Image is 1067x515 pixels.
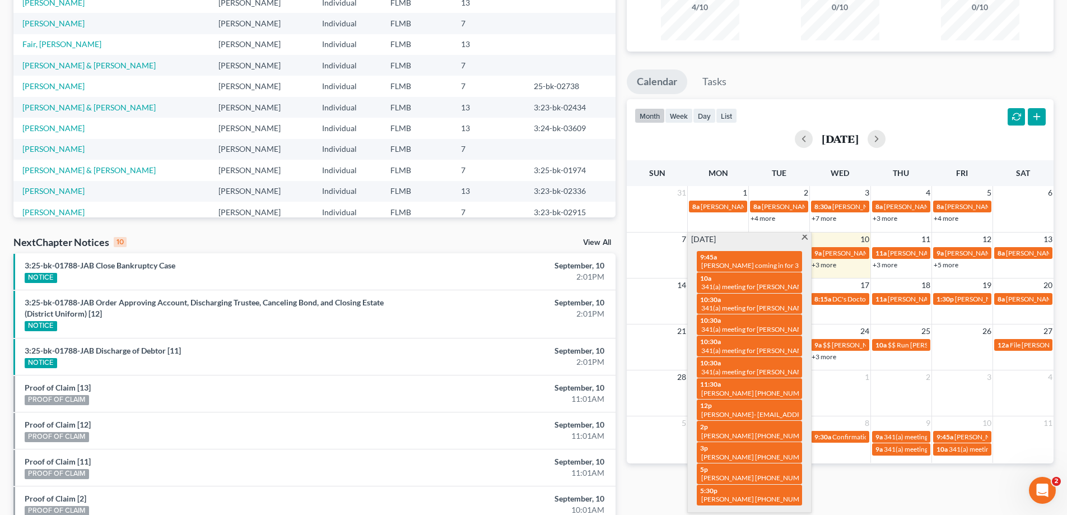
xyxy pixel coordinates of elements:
[418,467,604,479] div: 11:01AM
[700,423,708,431] span: 2p
[701,261,807,270] span: [PERSON_NAME] coming in for 341
[313,202,381,222] td: Individual
[701,325,809,333] span: 341(a) meeting for [PERSON_NAME]
[25,346,181,355] a: 3:25-bk-01788-JAB Discharge of Debtor [11]
[986,370,993,384] span: 3
[812,261,836,269] a: +3 more
[700,295,721,304] span: 10:30a
[884,202,997,211] span: [PERSON_NAME] [PHONE_NUMBER]
[801,2,879,13] div: 0/10
[888,341,1007,349] span: $$ Run [PERSON_NAME] payment $400
[920,233,931,246] span: 11
[25,298,384,318] a: 3:25-bk-01788-JAB Order Approving Account, Discharging Trustee, Canceling Bond, and Closing Estat...
[893,168,909,178] span: Thu
[925,370,931,384] span: 2
[25,457,91,466] a: Proof of Claim [11]
[859,279,870,292] span: 17
[209,160,313,180] td: [PERSON_NAME]
[875,445,883,453] span: 9a
[209,55,313,76] td: [PERSON_NAME]
[956,168,968,178] span: Fri
[981,324,993,338] span: 26
[209,13,313,34] td: [PERSON_NAME]
[661,2,739,13] div: 4/10
[313,76,381,96] td: Individual
[525,181,616,202] td: 3:23-bk-02336
[525,160,616,180] td: 3:25-bk-01974
[934,214,958,222] a: +4 more
[701,368,809,376] span: 341(a) meeting for [PERSON_NAME]
[25,432,89,442] div: PROOF OF CLAIM
[814,202,831,211] span: 8:30a
[452,34,525,55] td: 13
[25,273,57,283] div: NOTICE
[22,103,156,112] a: [PERSON_NAME] & [PERSON_NAME]
[1047,370,1054,384] span: 4
[873,214,897,222] a: +3 more
[649,168,665,178] span: Sun
[381,118,453,138] td: FLMB
[936,202,944,211] span: 8a
[452,76,525,96] td: 7
[525,118,616,138] td: 3:24-bk-03609
[772,168,786,178] span: Tue
[25,395,89,405] div: PROOF OF CLAIM
[381,160,453,180] td: FLMB
[814,249,822,257] span: 9a
[875,249,887,257] span: 11a
[936,433,953,441] span: 9:45a
[981,279,993,292] span: 19
[676,186,687,199] span: 31
[700,380,721,388] span: 11:30a
[25,494,86,503] a: Proof of Claim [2]
[831,168,849,178] span: Wed
[381,181,453,202] td: FLMB
[701,389,814,397] span: [PERSON_NAME] [PHONE_NUMBER]
[313,181,381,202] td: Individual
[22,123,85,133] a: [PERSON_NAME]
[864,416,870,430] span: 8
[925,186,931,199] span: 4
[742,186,748,199] span: 1
[700,316,721,324] span: 10:30a
[22,144,85,154] a: [PERSON_NAME]
[25,321,57,331] div: NOTICE
[1016,168,1030,178] span: Sat
[635,108,665,123] button: month
[381,55,453,76] td: FLMB
[700,359,721,367] span: 10:30a
[692,69,737,94] a: Tasks
[832,202,1005,211] span: [PERSON_NAME] & [PERSON_NAME] [PHONE_NUMBER]
[313,160,381,180] td: Individual
[920,324,931,338] span: 25
[864,370,870,384] span: 1
[700,253,717,261] span: 9:45a
[22,18,85,28] a: [PERSON_NAME]
[700,465,708,474] span: 5p
[418,345,604,356] div: September, 10
[920,279,931,292] span: 18
[22,81,85,91] a: [PERSON_NAME]
[986,186,993,199] span: 5
[936,445,948,453] span: 10a
[814,433,831,441] span: 9:30a
[452,202,525,222] td: 7
[762,202,814,211] span: [PERSON_NAME]
[936,249,944,257] span: 9a
[313,34,381,55] td: Individual
[803,186,809,199] span: 2
[209,97,313,118] td: [PERSON_NAME]
[583,239,611,247] a: View All
[875,295,887,303] span: 11a
[832,295,938,303] span: DC's Doctors Appt - Annual Physical
[936,295,954,303] span: 1:30p
[25,469,89,479] div: PROOF OF CLAIM
[114,237,127,247] div: 10
[981,416,993,430] span: 10
[949,445,1057,453] span: 341(a) meeting for [PERSON_NAME]
[418,271,604,282] div: 2:01PM
[681,416,687,430] span: 5
[925,416,931,430] span: 9
[1006,249,1067,257] span: [PERSON_NAME]???
[25,358,57,368] div: NOTICE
